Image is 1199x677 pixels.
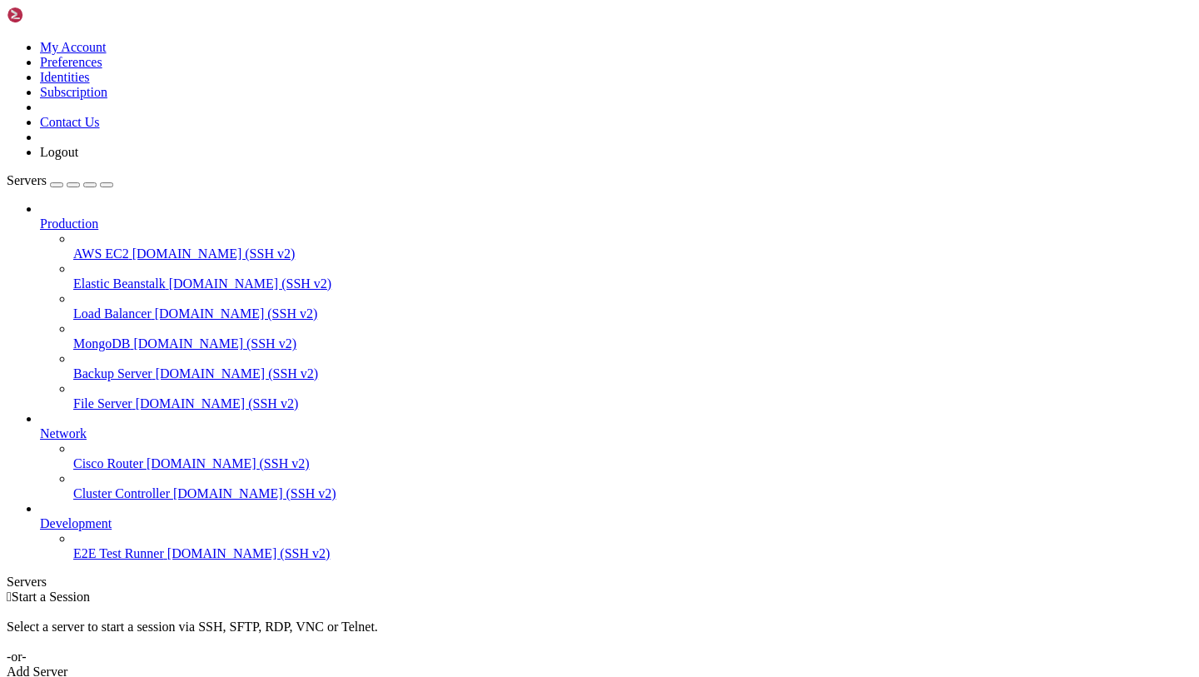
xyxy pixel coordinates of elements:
li: MongoDB [DOMAIN_NAME] (SSH v2) [73,321,1192,351]
div: Select a server to start a session via SSH, SFTP, RDP, VNC or Telnet. -or- [7,605,1192,665]
a: Logout [40,145,78,159]
span: [DOMAIN_NAME] (SSH v2) [132,246,296,261]
li: Development [40,501,1192,561]
li: E2E Test Runner [DOMAIN_NAME] (SSH v2) [73,531,1192,561]
li: File Server [DOMAIN_NAME] (SSH v2) [73,381,1192,411]
span: Production [40,217,98,231]
span: [DOMAIN_NAME] (SSH v2) [156,366,319,381]
span: [DOMAIN_NAME] (SSH v2) [173,486,336,500]
span: Network [40,426,87,441]
a: Servers [7,173,113,187]
span: Load Balancer [73,306,152,321]
li: Load Balancer [DOMAIN_NAME] (SSH v2) [73,291,1192,321]
span: [DOMAIN_NAME] (SSH v2) [136,396,299,411]
a: Backup Server [DOMAIN_NAME] (SSH v2) [73,366,1192,381]
li: Cluster Controller [DOMAIN_NAME] (SSH v2) [73,471,1192,501]
li: Backup Server [DOMAIN_NAME] (SSH v2) [73,351,1192,381]
a: MongoDB [DOMAIN_NAME] (SSH v2) [73,336,1192,351]
span: [DOMAIN_NAME] (SSH v2) [169,276,332,291]
a: Cisco Router [DOMAIN_NAME] (SSH v2) [73,456,1192,471]
a: Elastic Beanstalk [DOMAIN_NAME] (SSH v2) [73,276,1192,291]
a: File Server [DOMAIN_NAME] (SSH v2) [73,396,1192,411]
span: MongoDB [73,336,130,351]
a: Cluster Controller [DOMAIN_NAME] (SSH v2) [73,486,1192,501]
span: Servers [7,173,47,187]
span: E2E Test Runner [73,546,164,560]
a: Contact Us [40,115,100,129]
a: Network [40,426,1192,441]
span: AWS EC2 [73,246,129,261]
span: [DOMAIN_NAME] (SSH v2) [147,456,310,470]
span: File Server [73,396,132,411]
a: Preferences [40,55,102,69]
a: Production [40,217,1192,231]
span: Cisco Router [73,456,143,470]
li: Production [40,202,1192,411]
a: Identities [40,70,90,84]
div: Servers [7,575,1192,590]
span: [DOMAIN_NAME] (SSH v2) [133,336,296,351]
span:  [7,590,12,604]
li: Cisco Router [DOMAIN_NAME] (SSH v2) [73,441,1192,471]
li: Elastic Beanstalk [DOMAIN_NAME] (SSH v2) [73,261,1192,291]
span: Elastic Beanstalk [73,276,166,291]
a: Development [40,516,1192,531]
a: AWS EC2 [DOMAIN_NAME] (SSH v2) [73,246,1192,261]
a: Subscription [40,85,107,99]
img: Shellngn [7,7,102,23]
li: Network [40,411,1192,501]
a: My Account [40,40,107,54]
li: AWS EC2 [DOMAIN_NAME] (SSH v2) [73,231,1192,261]
span: Backup Server [73,366,152,381]
span: [DOMAIN_NAME] (SSH v2) [167,546,331,560]
span: Start a Session [12,590,90,604]
span: Cluster Controller [73,486,170,500]
a: Load Balancer [DOMAIN_NAME] (SSH v2) [73,306,1192,321]
a: E2E Test Runner [DOMAIN_NAME] (SSH v2) [73,546,1192,561]
span: Development [40,516,112,530]
span: [DOMAIN_NAME] (SSH v2) [155,306,318,321]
